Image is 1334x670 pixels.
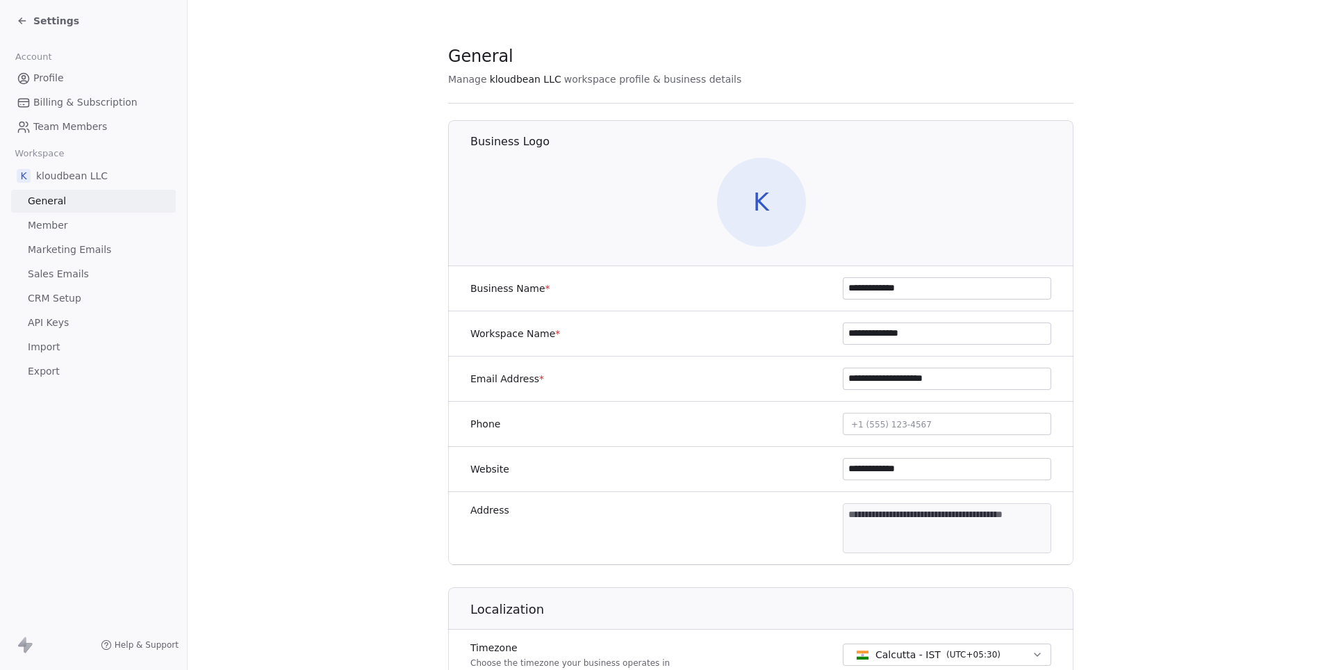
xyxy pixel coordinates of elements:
[28,364,60,379] span: Export
[28,194,66,209] span: General
[875,648,941,662] span: Calcutta - IST
[470,601,1074,618] h1: Localization
[470,503,509,517] label: Address
[28,316,69,330] span: API Keys
[470,462,509,476] label: Website
[28,291,81,306] span: CRM Setup
[448,72,487,86] span: Manage
[11,115,176,138] a: Team Members
[11,214,176,237] a: Member
[11,91,176,114] a: Billing & Subscription
[11,67,176,90] a: Profile
[11,287,176,310] a: CRM Setup
[717,158,806,247] span: K
[11,263,176,286] a: Sales Emails
[448,46,513,67] span: General
[470,327,560,341] label: Workspace Name
[946,648,1000,661] span: ( UTC+05:30 )
[470,641,670,655] label: Timezone
[9,47,58,67] span: Account
[33,14,79,28] span: Settings
[11,360,176,383] a: Export
[470,657,670,669] p: Choose the timezone your business operates in
[564,72,742,86] span: workspace profile & business details
[101,639,179,651] a: Help & Support
[470,134,1074,149] h1: Business Logo
[33,71,64,85] span: Profile
[9,143,70,164] span: Workspace
[115,639,179,651] span: Help & Support
[851,420,932,430] span: +1 (555) 123-4567
[28,243,111,257] span: Marketing Emails
[490,72,561,86] span: kloudbean LLC
[470,281,550,295] label: Business Name
[11,238,176,261] a: Marketing Emails
[11,190,176,213] a: General
[843,644,1051,666] button: Calcutta - IST(UTC+05:30)
[843,413,1051,435] button: +1 (555) 123-4567
[36,169,108,183] span: kloudbean LLC
[28,218,68,233] span: Member
[470,417,500,431] label: Phone
[11,336,176,359] a: Import
[28,340,60,354] span: Import
[33,120,107,134] span: Team Members
[28,267,89,281] span: Sales Emails
[33,95,138,110] span: Billing & Subscription
[11,311,176,334] a: API Keys
[470,372,544,386] label: Email Address
[17,14,79,28] a: Settings
[17,169,31,183] span: k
